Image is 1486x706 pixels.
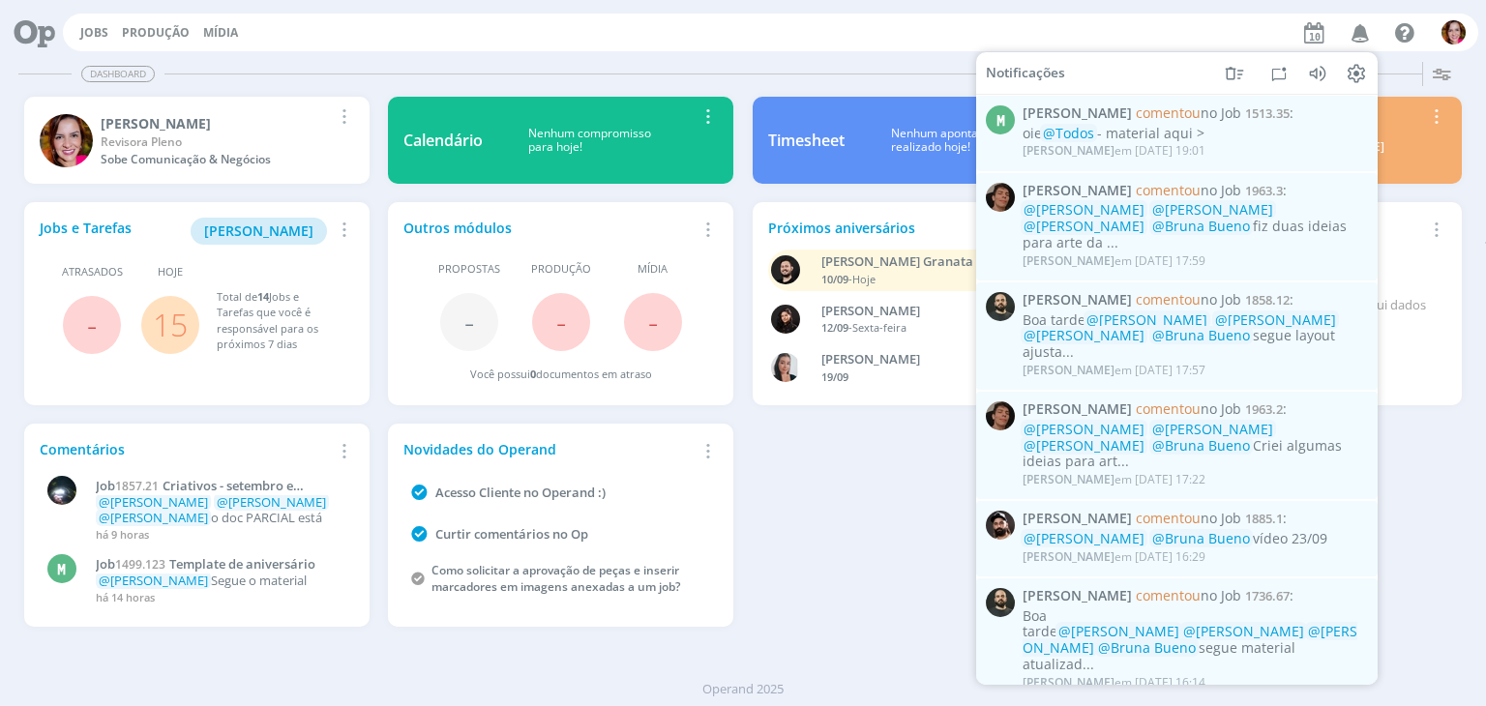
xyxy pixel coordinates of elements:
[1023,401,1132,418] span: [PERSON_NAME]
[1023,588,1132,604] span: [PERSON_NAME]
[771,353,800,382] img: C
[438,261,500,278] span: Propostas
[24,97,370,184] a: B[PERSON_NAME]Revisora PlenoSobe Comunicação & Negócios
[99,509,208,526] span: @[PERSON_NAME]
[771,255,800,284] img: B
[115,478,159,494] span: 1857.21
[1136,180,1241,198] span: no Job
[1441,15,1467,49] button: B
[62,264,123,280] span: Atrasados
[821,302,1059,321] div: Luana da Silva de Andrade
[531,261,591,278] span: Produção
[47,554,76,583] div: M
[1024,529,1144,547] span: @[PERSON_NAME]
[556,301,566,342] span: -
[122,24,190,41] a: Produção
[1152,420,1273,438] span: @[PERSON_NAME]
[1136,180,1201,198] span: comentou
[821,320,848,335] span: 12/09
[1245,181,1283,198] span: 1963.3
[40,114,93,167] img: B
[1136,103,1241,122] span: no Job
[986,105,1015,134] div: M
[1024,420,1144,438] span: @[PERSON_NAME]
[986,588,1015,617] img: P
[1023,531,1367,547] div: vídeo 23/09
[204,221,313,240] span: [PERSON_NAME]
[852,320,906,335] span: Sexta-feira
[431,562,680,595] a: Como solicitar a aprovação de peças e inserir marcadores em imagens anexadas a um job?
[1136,509,1201,527] span: comentou
[1136,290,1241,309] span: no Job
[1152,200,1273,219] span: @[PERSON_NAME]
[1441,20,1466,44] img: B
[96,557,344,573] a: Job1499.123Template de aniversário
[1023,202,1367,250] div: fiz duas ideias para arte da ...
[96,590,155,604] span: há 14 horas
[821,369,848,384] span: 19/09
[1136,103,1201,122] span: comentou
[821,350,1059,369] div: Caroline Fagundes Pieczarka
[47,476,76,505] img: G
[1023,142,1114,159] span: [PERSON_NAME]
[768,129,845,152] div: Timesheet
[1023,471,1114,487] span: [PERSON_NAME]
[1245,400,1283,418] span: 1963.2
[1024,435,1144,454] span: @[PERSON_NAME]
[1023,292,1367,309] span: :
[986,182,1015,211] img: P
[96,495,344,525] p: o doc PARCIAL está
[1086,309,1207,328] span: @[PERSON_NAME]
[1023,182,1132,198] span: [PERSON_NAME]
[80,24,108,41] a: Jobs
[1245,587,1290,604] span: 1736.67
[1215,309,1336,328] span: @[PERSON_NAME]
[986,65,1065,81] span: Notificações
[768,218,1060,238] div: Próximos aniversários
[1023,511,1132,527] span: [PERSON_NAME]
[986,401,1015,430] img: P
[1023,622,1357,657] span: @[PERSON_NAME]
[464,301,474,342] span: -
[1023,607,1367,672] div: Boa tarde segue material atualizad...
[1023,182,1367,198] span: :
[101,113,332,133] div: Bruna Bueno
[81,66,155,82] span: Dashboard
[1136,399,1201,418] span: comentou
[101,133,332,151] div: Revisora Pleno
[217,493,326,511] span: @[PERSON_NAME]
[1152,217,1250,235] span: @Bruna Bueno
[1023,253,1205,267] div: em [DATE] 17:59
[74,25,114,41] button: Jobs
[1023,362,1114,378] span: [PERSON_NAME]
[1023,422,1367,470] div: Criei algumas ideias para art...
[40,218,332,245] div: Jobs e Tarefas
[1024,326,1144,344] span: @[PERSON_NAME]
[1245,291,1290,309] span: 1858.12
[1023,364,1205,377] div: em [DATE] 17:57
[40,439,332,459] div: Comentários
[1136,586,1201,604] span: comentou
[217,289,336,353] div: Total de Jobs e Tarefas que você é responsável para os próximos 7 dias
[986,511,1015,540] img: B
[101,151,332,168] div: Sobe Comunicação & Negócios
[1023,251,1114,268] span: [PERSON_NAME]
[530,367,536,381] span: 0
[470,367,652,383] div: Você possui documentos em atraso
[1023,105,1132,122] span: [PERSON_NAME]
[115,556,165,573] span: 1499.123
[203,24,238,41] a: Mídia
[1152,435,1250,454] span: @Bruna Bueno
[852,272,876,286] span: Hoje
[403,218,696,238] div: Outros módulos
[1023,675,1205,689] div: em [DATE] 16:14
[1245,510,1283,527] span: 1885.1
[99,572,208,589] span: @[PERSON_NAME]
[1136,399,1241,418] span: no Job
[1023,401,1367,418] span: :
[1024,200,1144,219] span: @[PERSON_NAME]
[191,221,327,239] a: [PERSON_NAME]
[158,264,183,280] span: Hoje
[403,439,696,459] div: Novidades do Operand
[753,97,1098,184] a: TimesheetNenhum apontamentorealizado hoje!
